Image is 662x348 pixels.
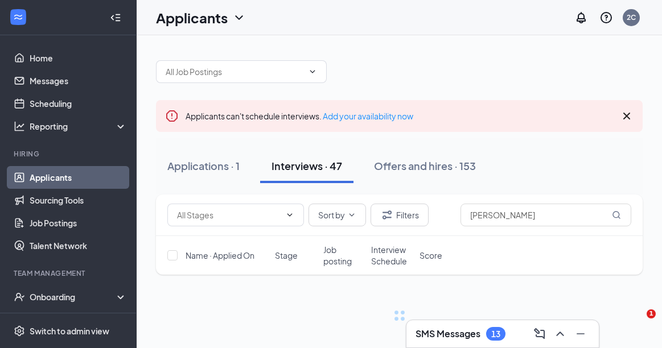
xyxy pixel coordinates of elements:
button: ChevronUp [551,325,569,343]
h1: Applicants [156,8,228,27]
input: All Job Postings [166,65,303,78]
svg: ChevronUp [553,327,567,341]
div: 13 [491,329,500,339]
svg: ComposeMessage [533,327,546,341]
svg: MagnifyingGlass [612,210,621,219]
span: Applicants can't schedule interviews. [186,111,413,121]
a: Home [30,47,127,69]
svg: Error [165,109,179,123]
svg: Settings [14,325,25,337]
a: Add your availability now [323,111,413,121]
iframe: Intercom live chat [623,309,651,337]
svg: Collapse [110,12,121,23]
svg: UserCheck [14,291,25,303]
div: 2C [627,13,636,22]
svg: ChevronDown [347,210,356,219]
div: Hiring [14,149,125,159]
h3: SMS Messages [416,328,480,340]
span: 1 [647,309,656,318]
div: Onboarding [30,291,117,303]
input: Search in interviews [460,204,631,226]
a: Messages [30,69,127,92]
span: Interview Schedule [371,244,413,267]
div: Interviews · 47 [272,159,342,173]
button: Sort byChevronDown [309,204,366,226]
svg: Filter [380,208,394,222]
span: Name · Applied On [186,250,254,261]
a: Sourcing Tools [30,189,127,212]
svg: WorkstreamLogo [13,11,24,23]
a: Applicants [30,166,127,189]
svg: Minimize [574,327,587,341]
span: Sort by [318,211,345,219]
span: Job posting [323,244,365,267]
svg: ChevronDown [308,67,317,76]
svg: Analysis [14,121,25,132]
button: ComposeMessage [531,325,549,343]
div: Team Management [14,268,125,278]
a: Team [30,308,127,331]
div: Offers and hires · 153 [374,159,476,173]
button: Filter Filters [371,204,429,226]
a: Scheduling [30,92,127,115]
span: Stage [275,250,298,261]
svg: ChevronDown [232,11,246,24]
svg: QuestionInfo [599,11,613,24]
a: Job Postings [30,212,127,234]
input: All Stages [177,209,281,221]
div: Reporting [30,121,128,132]
svg: Notifications [574,11,588,24]
span: Score [420,250,442,261]
div: Switch to admin view [30,325,109,337]
svg: Cross [620,109,634,123]
div: Applications · 1 [167,159,240,173]
svg: ChevronDown [285,210,294,219]
button: Minimize [571,325,590,343]
a: Talent Network [30,234,127,257]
